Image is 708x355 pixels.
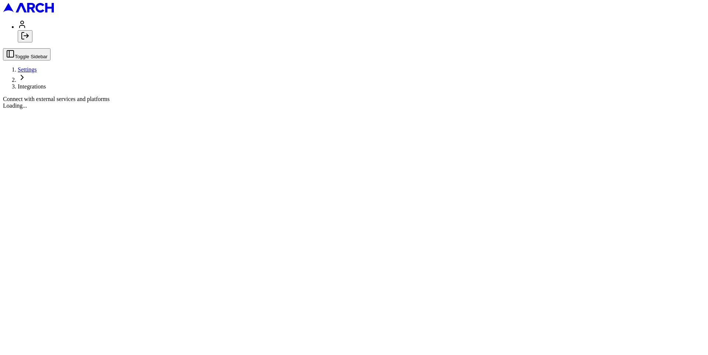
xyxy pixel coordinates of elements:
[3,102,705,109] div: Loading...
[3,48,51,60] button: Toggle Sidebar
[3,96,705,102] div: Connect with external services and platforms
[18,83,46,90] span: Integrations
[15,54,48,59] span: Toggle Sidebar
[18,30,32,42] button: Log out
[3,66,705,90] nav: breadcrumb
[18,66,37,73] a: Settings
